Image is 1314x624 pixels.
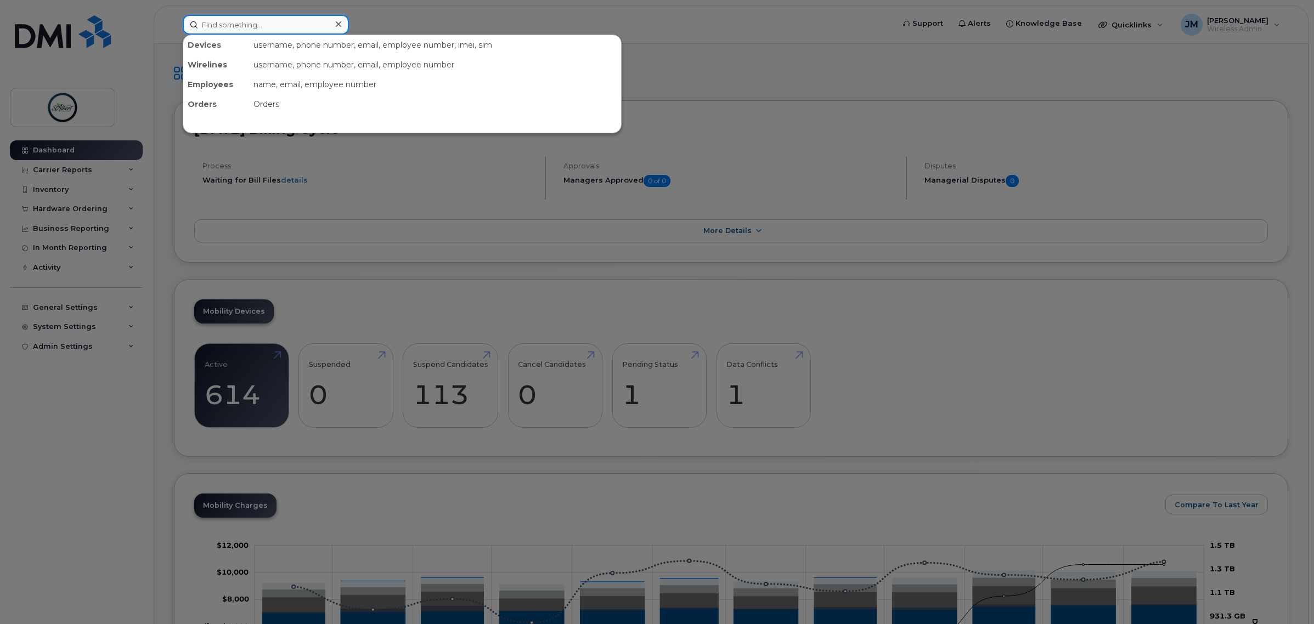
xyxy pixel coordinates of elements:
[183,35,249,55] div: Devices
[183,55,249,75] div: Wirelines
[249,35,621,55] div: username, phone number, email, employee number, imei, sim
[249,55,621,75] div: username, phone number, email, employee number
[249,94,621,114] div: Orders
[183,75,249,94] div: Employees
[249,75,621,94] div: name, email, employee number
[183,94,249,114] div: Orders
